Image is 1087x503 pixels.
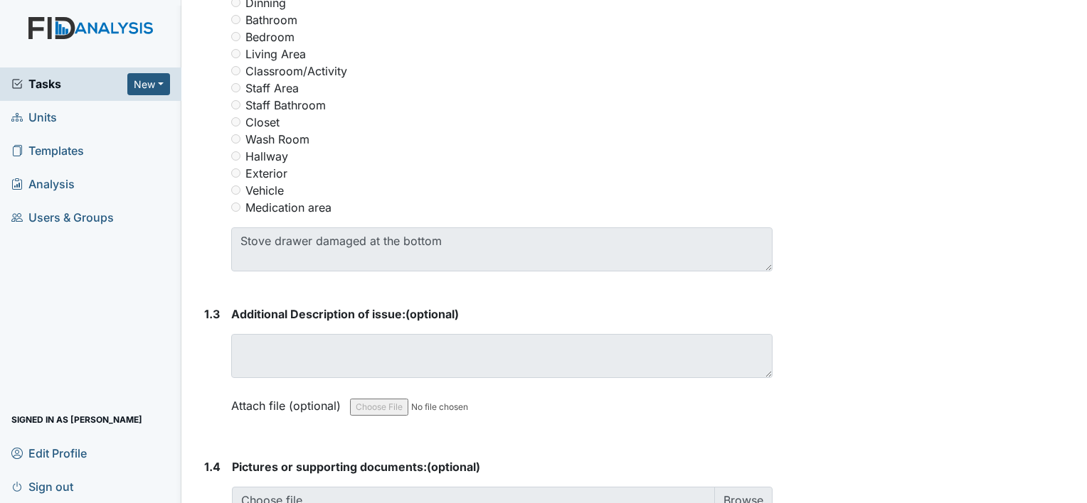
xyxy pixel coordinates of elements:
span: Sign out [11,475,73,497]
span: Analysis [11,173,75,195]
button: New [127,73,170,95]
label: Hallway [245,148,288,165]
label: Exterior [245,165,287,182]
label: Attach file (optional) [231,389,346,414]
input: Living Area [231,49,240,58]
input: Vehicle [231,185,240,195]
label: Wash Room [245,131,309,148]
input: Wash Room [231,134,240,144]
span: Users & Groups [11,207,114,229]
label: 1.4 [204,458,221,475]
label: Staff Area [245,80,299,97]
input: Staff Area [231,83,240,92]
input: Exterior [231,168,240,178]
input: Hallway [231,151,240,161]
strong: (optional) [231,305,773,323]
strong: (optional) [232,458,773,475]
input: Bathroom [231,15,240,24]
a: Tasks [11,75,127,92]
textarea: Stove drawer damaged at the bottom [231,227,773,271]
label: 1.3 [204,305,220,323]
label: Bathroom [245,11,297,28]
label: Vehicle [245,182,284,199]
input: Bedroom [231,32,240,41]
input: Closet [231,117,240,126]
input: Medication area [231,202,240,212]
label: Closet [245,114,280,131]
input: Classroom/Activity [231,66,240,75]
label: Bedroom [245,28,295,45]
span: Templates [11,140,84,162]
span: Pictures or supporting documents: [232,460,427,474]
span: Edit Profile [11,442,87,464]
label: Medication area [245,199,332,216]
span: Additional Description of issue: [231,307,405,321]
input: Staff Bathroom [231,100,240,109]
span: Signed in as [PERSON_NAME] [11,409,142,431]
label: Classroom/Activity [245,63,347,80]
label: Living Area [245,45,306,63]
label: Staff Bathroom [245,97,326,114]
span: Units [11,107,57,129]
